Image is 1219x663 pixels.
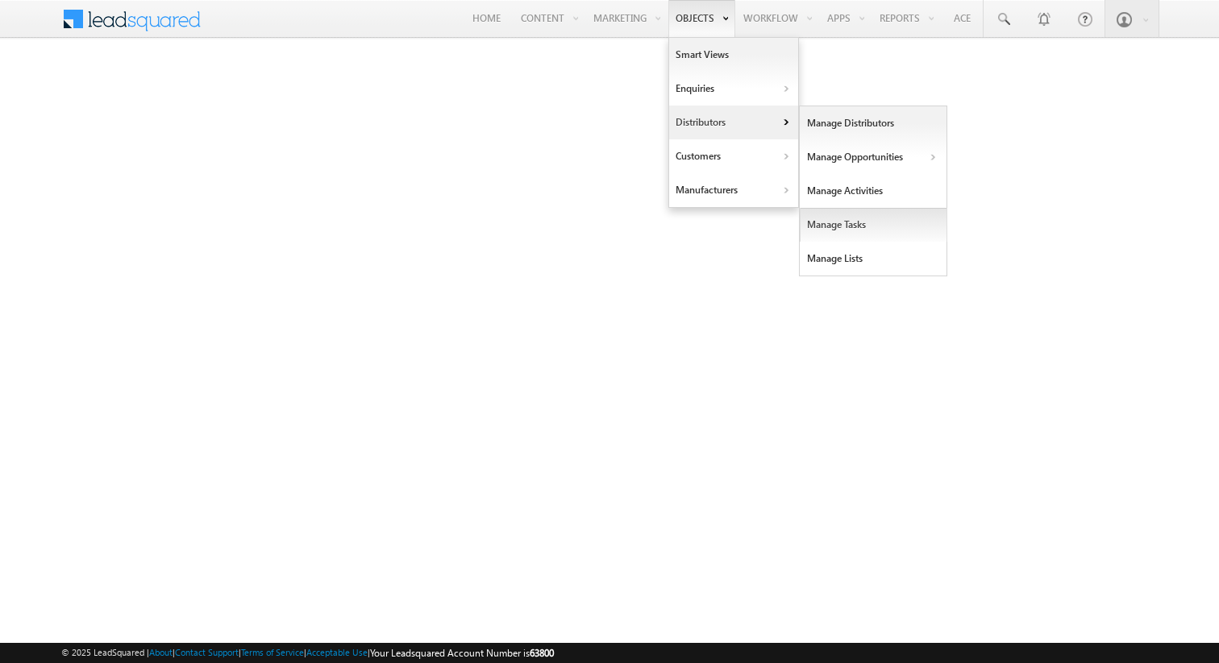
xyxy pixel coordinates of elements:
a: Acceptable Use [306,647,368,657]
span: © 2025 LeadSquared | | | | | [61,645,554,661]
span: Your Leadsquared Account Number is [370,647,554,659]
a: Smart Views [669,38,798,72]
a: About [149,647,173,657]
span: 63800 [530,647,554,659]
a: Terms of Service [241,647,304,657]
a: Manage Tasks [800,208,947,242]
a: Customers [669,139,798,173]
a: Manage Activities [800,174,947,208]
a: Enquiries [669,72,798,106]
a: Manage Distributors [800,106,947,140]
a: Contact Support [175,647,239,657]
a: Manage Lists [800,242,947,276]
a: Manufacturers [669,173,798,207]
a: Manage Opportunities [800,140,947,174]
a: Distributors [669,106,798,139]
